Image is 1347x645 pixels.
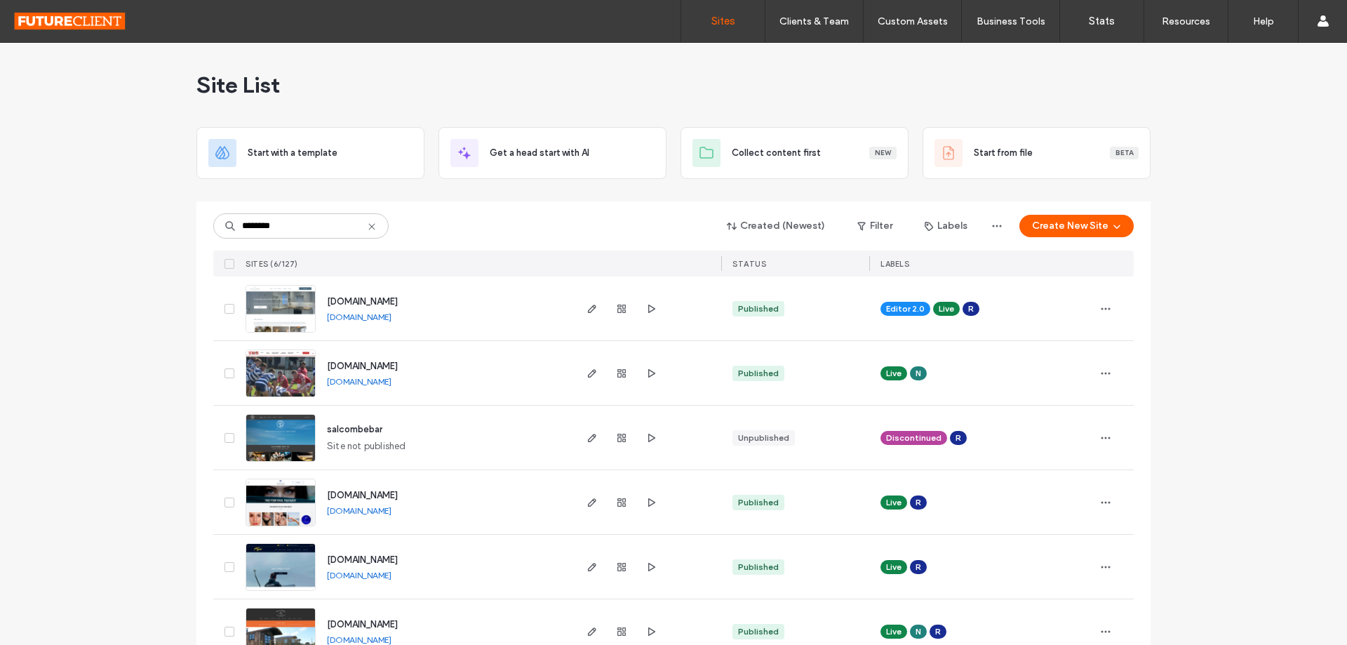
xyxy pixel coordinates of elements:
[1089,15,1115,27] label: Stats
[327,619,398,630] a: [DOMAIN_NAME]
[438,127,666,179] div: Get a head start with AI
[196,71,280,99] span: Site List
[246,259,298,269] span: SITES (6/127)
[968,302,974,315] span: R
[886,496,902,509] span: Live
[327,439,406,453] span: Site not published
[327,490,398,500] a: [DOMAIN_NAME]
[1162,15,1210,27] label: Resources
[327,570,391,580] a: [DOMAIN_NAME]
[912,215,980,237] button: Labels
[1253,15,1274,27] label: Help
[738,625,779,638] div: Published
[977,15,1045,27] label: Business Tools
[738,302,779,315] div: Published
[939,302,954,315] span: Live
[916,625,921,638] span: N
[738,432,789,444] div: Unpublished
[711,15,735,27] label: Sites
[886,625,902,638] span: Live
[738,367,779,380] div: Published
[738,496,779,509] div: Published
[878,15,948,27] label: Custom Assets
[490,146,589,160] span: Get a head start with AI
[916,367,921,380] span: N
[327,554,398,565] a: [DOMAIN_NAME]
[880,259,909,269] span: LABELS
[1019,215,1134,237] button: Create New Site
[869,147,897,159] div: New
[327,312,391,322] a: [DOMAIN_NAME]
[327,634,391,645] a: [DOMAIN_NAME]
[779,15,849,27] label: Clients & Team
[886,302,925,315] span: Editor 2.0
[327,296,398,307] a: [DOMAIN_NAME]
[715,215,838,237] button: Created (Newest)
[327,424,382,434] a: salcombebar
[935,625,941,638] span: R
[732,146,821,160] span: Collect content first
[916,496,921,509] span: R
[196,127,424,179] div: Start with a template
[886,432,941,444] span: Discontinued
[886,367,902,380] span: Live
[681,127,909,179] div: Collect content firstNew
[732,259,766,269] span: STATUS
[843,215,906,237] button: Filter
[974,146,1033,160] span: Start from file
[248,146,337,160] span: Start with a template
[327,361,398,371] a: [DOMAIN_NAME]
[327,376,391,387] a: [DOMAIN_NAME]
[738,561,779,573] div: Published
[923,127,1151,179] div: Start from fileBeta
[327,505,391,516] a: [DOMAIN_NAME]
[1110,147,1139,159] div: Beta
[916,561,921,573] span: R
[956,432,961,444] span: R
[886,561,902,573] span: Live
